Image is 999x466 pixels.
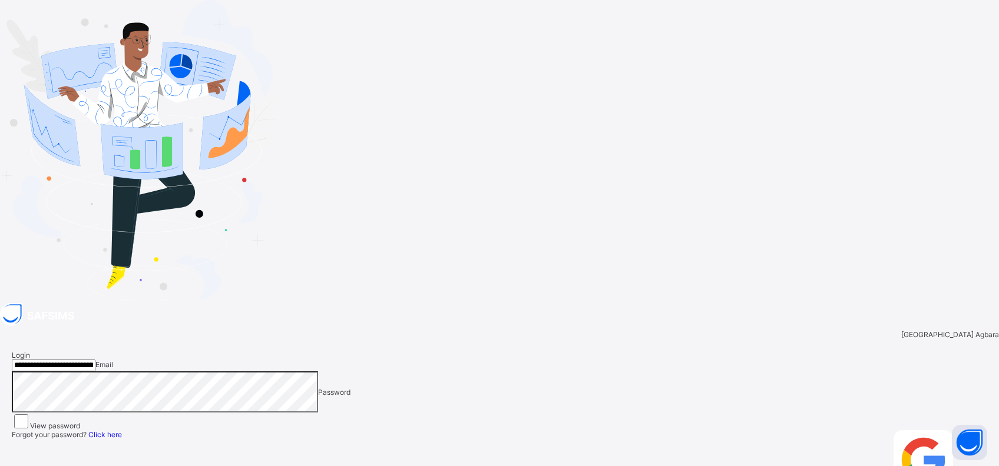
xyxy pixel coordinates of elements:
[12,430,122,439] span: Forgot your password?
[901,330,999,339] span: [GEOGRAPHIC_DATA] Agbara
[95,360,113,369] span: Email
[88,430,122,439] a: Click here
[12,351,30,360] span: Login
[952,425,987,460] button: Open asap
[30,421,80,430] label: View password
[318,388,350,397] span: Password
